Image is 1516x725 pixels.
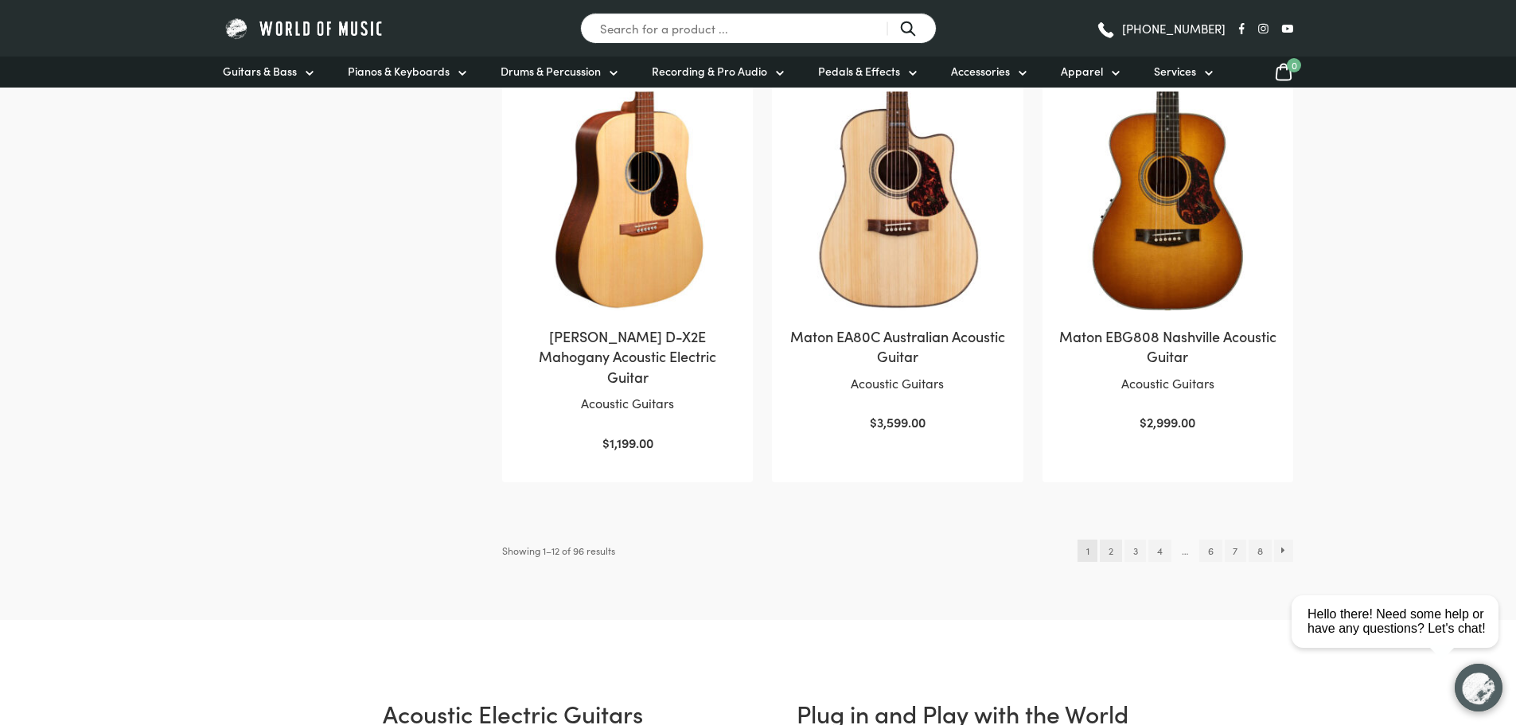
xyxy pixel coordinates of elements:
h2: Maton EA80C Australian Acoustic Guitar [788,326,1007,366]
span: [PHONE_NUMBER] [1122,22,1226,34]
a: Page 2 [1100,540,1121,562]
span: Page 1 [1078,540,1097,562]
span: … [1174,540,1197,562]
span: Guitars & Bass [223,63,297,80]
nav: Product Pagination [1078,540,1293,562]
img: Martin D-X2E Mahogany Acoustic Electric Guitar Front [518,92,737,310]
a: Page 3 [1124,540,1146,562]
a: [PHONE_NUMBER] [1096,17,1226,41]
bdi: 1,199.00 [602,434,653,451]
a: Page 4 [1148,540,1171,562]
a: Page 6 [1199,540,1222,562]
p: Acoustic Guitars [1058,373,1277,394]
a: Page 7 [1225,540,1246,562]
p: Showing 1–12 of 96 results [502,540,615,562]
bdi: 3,599.00 [870,413,926,431]
a: Maton EBG808 Nashville Acoustic GuitarAcoustic Guitars $2,999.00 [1058,92,1277,433]
h2: [PERSON_NAME] D-X2E Mahogany Acoustic Electric Guitar [518,326,737,387]
span: Drums & Percussion [501,63,601,80]
span: Apparel [1061,63,1103,80]
bdi: 2,999.00 [1140,413,1195,431]
h2: Maton EBG808 Nashville Acoustic Guitar [1058,326,1277,366]
span: Accessories [951,63,1010,80]
span: $ [1140,413,1147,431]
p: Acoustic Guitars [788,373,1007,394]
span: $ [602,434,610,451]
img: World of Music [223,16,386,41]
span: Pedals & Effects [818,63,900,80]
span: 0 [1287,58,1301,72]
iframe: Chat with our support team [1285,550,1516,725]
span: $ [870,413,877,431]
input: Search for a product ... [580,13,937,44]
a: Maton EA80C Australian Acoustic GuitarAcoustic Guitars $3,599.00 [788,92,1007,433]
span: Pianos & Keyboards [348,63,450,80]
span: Services [1154,63,1196,80]
a: → [1274,540,1294,562]
img: Maton EA80C Australian Acoustic Guitar [788,92,1007,310]
span: Recording & Pro Audio [652,63,767,80]
a: Page 8 [1249,540,1271,562]
img: Maton Nashville [1058,92,1277,310]
p: Acoustic Guitars [518,393,737,414]
a: [PERSON_NAME] D-X2E Mahogany Acoustic Electric GuitarAcoustic Guitars $1,199.00 [518,92,737,454]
